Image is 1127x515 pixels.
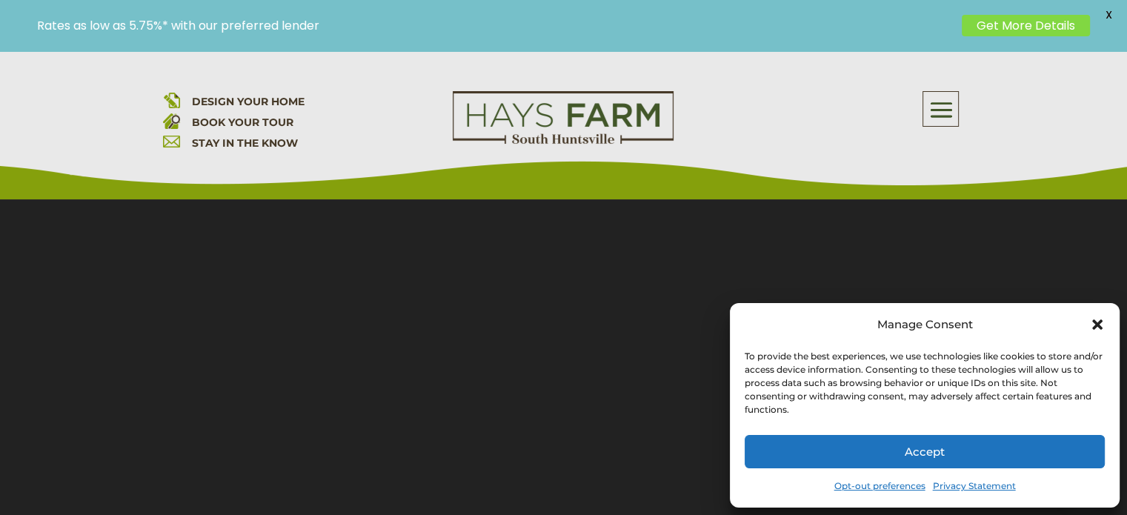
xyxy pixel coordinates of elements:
[163,91,180,108] img: design your home
[877,314,973,335] div: Manage Consent
[745,435,1105,468] button: Accept
[1097,4,1120,26] span: X
[933,476,1016,496] a: Privacy Statement
[163,112,180,129] img: book your home tour
[191,95,304,108] a: DESIGN YOUR HOME
[453,91,674,144] img: Logo
[191,136,297,150] a: STAY IN THE KNOW
[191,116,293,129] a: BOOK YOUR TOUR
[1090,317,1105,332] div: Close dialog
[453,134,674,147] a: hays farm homes huntsville development
[745,350,1103,416] div: To provide the best experiences, we use technologies like cookies to store and/or access device i...
[834,476,925,496] a: Opt-out preferences
[37,19,954,33] p: Rates as low as 5.75%* with our preferred lender
[962,15,1090,36] a: Get More Details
